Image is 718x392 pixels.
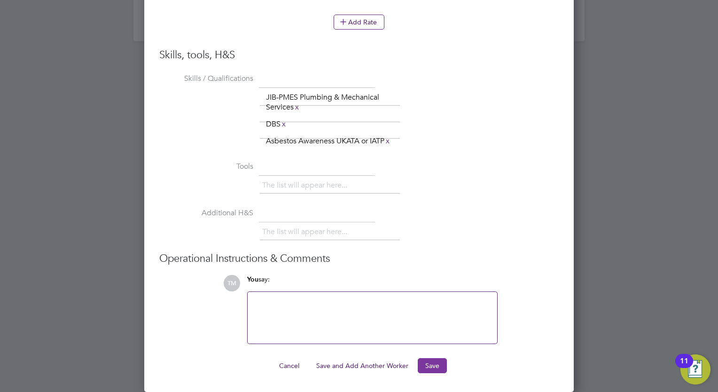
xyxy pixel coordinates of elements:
[262,135,395,148] li: Asbestos Awareness UKATA or IATP
[159,208,253,218] label: Additional H&S
[680,361,688,373] div: 11
[680,354,710,384] button: Open Resource Center, 11 new notifications
[247,275,498,291] div: say:
[262,179,351,192] li: The list will appear here...
[224,275,240,291] span: TM
[281,118,287,130] a: x
[309,358,416,373] button: Save and Add Another Worker
[159,252,559,266] h3: Operational Instructions & Comments
[159,48,559,62] h3: Skills, tools, H&S
[384,135,391,147] a: x
[262,91,398,114] li: JIB-PMES Plumbing & Mechanical Services
[262,226,351,238] li: The list will appear here...
[418,358,447,373] button: Save
[294,101,300,113] a: x
[159,74,253,84] label: Skills / Qualifications
[247,275,258,283] span: You
[262,118,291,131] li: DBS
[334,15,384,30] button: Add Rate
[159,162,253,172] label: Tools
[272,358,307,373] button: Cancel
